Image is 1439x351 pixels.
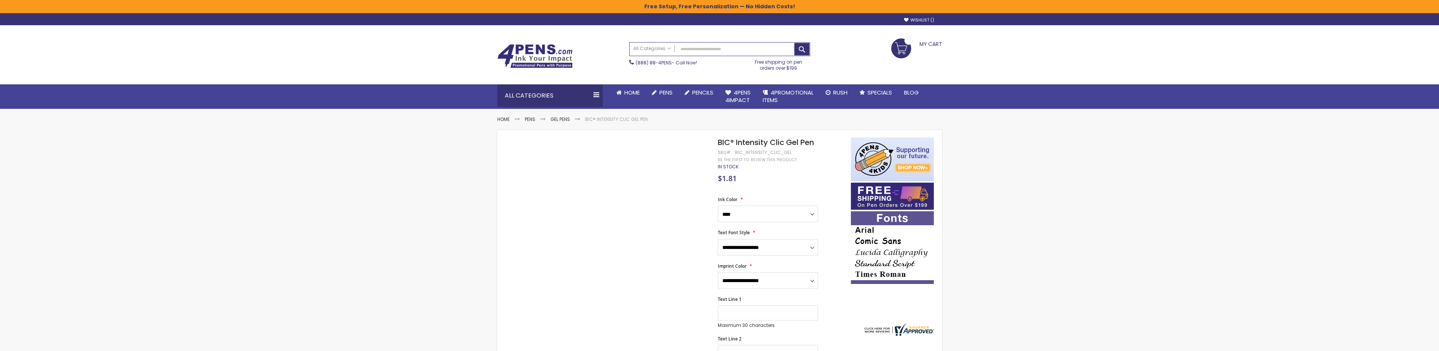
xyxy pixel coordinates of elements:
a: 4pens.com certificate URL [863,331,934,337]
img: font-personalization-examples [851,211,934,284]
a: All Categories [630,43,675,55]
a: 4PROMOTIONALITEMS [757,84,820,109]
span: Text Line 1 [718,296,742,302]
div: bic_intensity_clic_gel [735,150,792,156]
p: Maximum 30 characters [718,322,818,328]
a: Home [497,116,510,122]
a: Specials [854,84,898,101]
img: 4pens.com widget logo [863,323,934,336]
span: Pencils [692,89,713,96]
div: Availability [718,164,739,170]
a: Be the first to review this product [718,157,797,163]
span: $1.81 [718,173,737,183]
strong: SKU [718,149,732,156]
span: Pens [659,89,673,96]
div: Free shipping on pen orders over $199 [747,56,810,71]
span: 4Pens 4impact [725,89,751,104]
a: Wishlist [904,17,934,23]
img: Free shipping on orders over $199 [851,183,934,210]
span: Text Font Style [718,229,750,236]
a: Rush [820,84,854,101]
span: In stock [718,163,739,170]
span: Text Line 2 [718,336,742,342]
span: Rush [833,89,847,96]
span: 4PROMOTIONAL ITEMS [763,89,814,104]
a: (888) 88-4PENS [636,60,672,66]
span: Blog [904,89,919,96]
a: Blog [898,84,925,101]
a: Pens [646,84,679,101]
span: Specials [867,89,892,96]
span: Imprint Color [718,263,746,269]
a: Pens [525,116,535,122]
span: BIC® Intensity Clic Gel Pen [718,137,814,148]
img: 4pens 4 kids [851,137,934,181]
span: - Call Now! [636,60,697,66]
span: All Categories [633,46,671,52]
span: Home [624,89,640,96]
a: Gel Pens [550,116,570,122]
a: Pencils [679,84,719,101]
a: Home [610,84,646,101]
span: Ink Color [718,196,737,203]
img: 4Pens Custom Pens and Promotional Products [497,44,573,68]
li: BIC® Intensity Clic Gel Pen [585,116,648,122]
a: 4Pens4impact [719,84,757,109]
div: All Categories [497,84,603,107]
